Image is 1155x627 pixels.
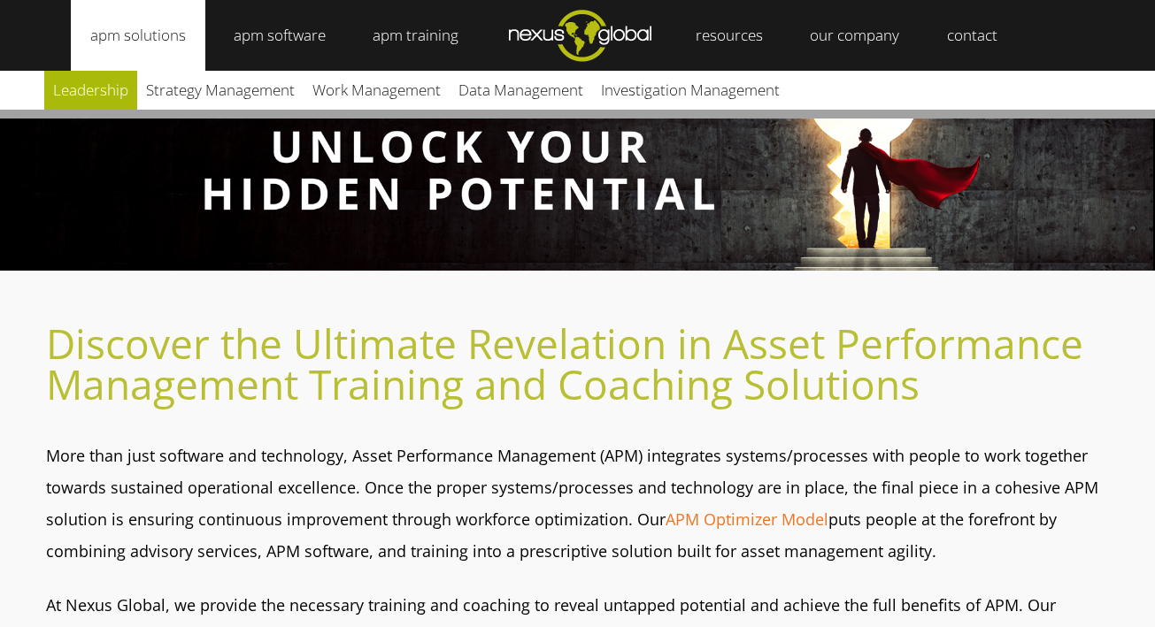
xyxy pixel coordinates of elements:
a: Data Management [450,71,592,110]
a: Strategy Management [137,71,304,110]
a: Work Management [304,71,450,110]
a: Leadership [44,71,137,110]
a: APM Optimizer Model [666,508,828,530]
h1: Discover the Ultimate Revelation in Asset Performance Management Training and Coaching Solutions [46,323,1110,404]
p: More than just software and technology, Asset Performance Management (APM) integrates systems/pro... [46,440,1110,567]
a: Investigation Management [592,71,789,110]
